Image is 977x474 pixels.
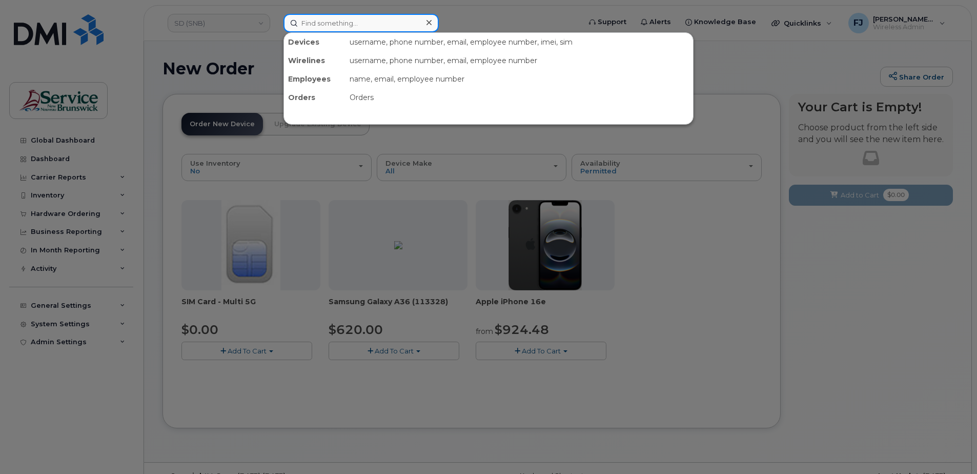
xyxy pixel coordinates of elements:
div: Wirelines [284,51,345,70]
div: Orders [284,88,345,107]
div: Devices [284,33,345,51]
div: Orders [345,88,693,107]
div: Employees [284,70,345,88]
div: name, email, employee number [345,70,693,88]
div: username, phone number, email, employee number [345,51,693,70]
div: username, phone number, email, employee number, imei, sim [345,33,693,51]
